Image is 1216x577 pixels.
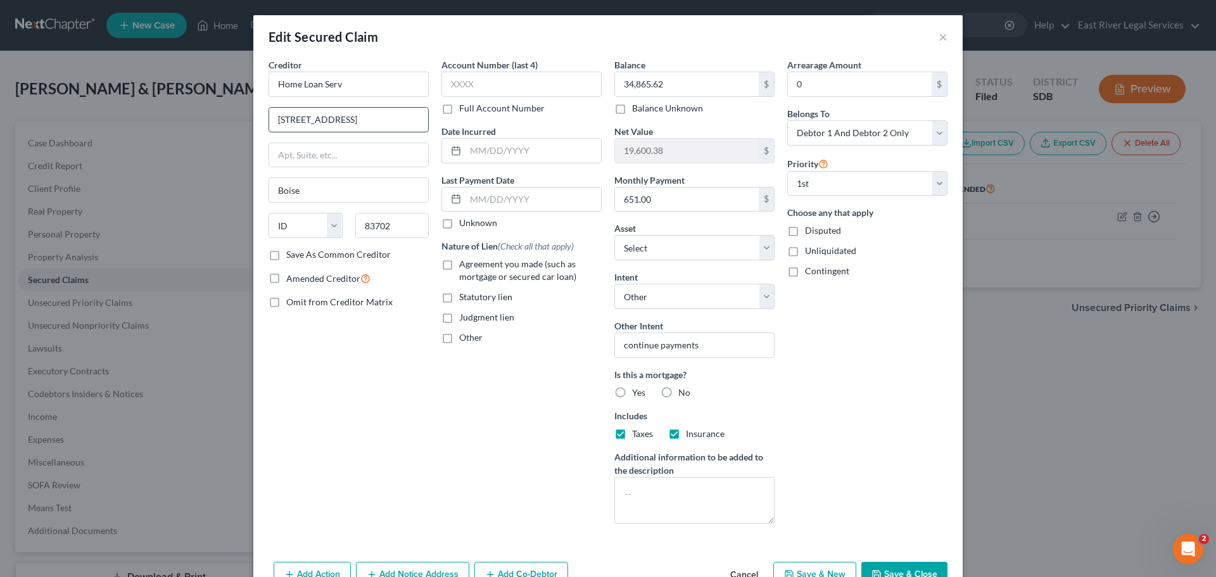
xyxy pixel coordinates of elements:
input: 0.00 [615,72,759,96]
input: Enter address... [269,108,428,132]
span: Statutory lien [459,291,512,302]
input: XXXX [441,72,602,97]
input: 0.00 [788,72,932,96]
label: Account Number (last 4) [441,58,538,72]
label: Arrearage Amount [787,58,861,72]
span: Belongs To [787,108,830,119]
div: $ [759,187,774,212]
span: Disputed [805,225,841,236]
label: Date Incurred [441,125,496,138]
input: Enter zip... [355,213,429,238]
span: 2 [1199,534,1209,544]
span: Asset [614,223,636,234]
label: Other Intent [614,319,663,333]
label: Monthly Payment [614,174,685,187]
label: Balance Unknown [632,102,703,115]
div: $ [759,139,774,163]
button: × [939,29,947,44]
span: Yes [632,387,645,398]
span: Taxes [632,428,653,439]
label: Intent [614,270,638,284]
span: Judgment lien [459,312,514,322]
span: No [678,387,690,398]
span: (Check all that apply) [498,241,574,251]
span: Agreement you made (such as mortgage or secured car loan) [459,258,576,282]
input: 0.00 [615,187,759,212]
label: Save As Common Creditor [286,248,391,261]
label: Additional information to be added to the description [614,450,775,477]
label: Full Account Number [459,102,545,115]
span: Amended Creditor [286,273,360,284]
input: Enter city... [269,178,428,202]
div: $ [932,72,947,96]
span: Creditor [269,60,302,70]
label: Balance [614,58,645,72]
span: Other [459,332,483,343]
input: 0.00 [615,139,759,163]
div: $ [759,72,774,96]
label: Nature of Lien [441,239,574,253]
iframe: Intercom live chat [1173,534,1203,564]
span: Insurance [686,428,725,439]
input: Apt, Suite, etc... [269,143,428,167]
input: Specify... [614,333,775,358]
span: Omit from Creditor Matrix [286,296,393,307]
label: Priority [787,156,828,171]
input: MM/DD/YYYY [465,187,601,212]
div: Edit Secured Claim [269,28,378,46]
label: Net Value [614,125,653,138]
input: Search creditor by name... [269,72,429,97]
label: Is this a mortgage? [614,368,775,381]
label: Includes [614,409,775,422]
label: Last Payment Date [441,174,514,187]
span: Unliquidated [805,245,856,256]
input: MM/DD/YYYY [465,139,601,163]
label: Unknown [459,217,497,229]
label: Choose any that apply [787,206,947,219]
span: Contingent [805,265,849,276]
